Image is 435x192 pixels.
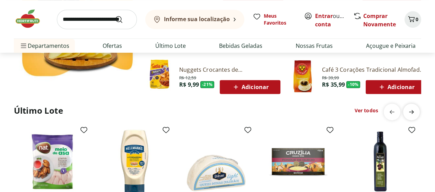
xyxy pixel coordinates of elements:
[19,37,69,54] span: Departamentos
[232,83,269,91] span: Adicionar
[179,74,196,81] span: R$ 12,59
[220,80,280,94] button: Adicionar
[404,11,421,28] button: Carrinho
[103,42,122,50] a: Ofertas
[315,12,333,20] a: Entrar
[115,15,131,24] button: Submit Search
[366,80,426,94] button: Adicionar
[219,42,262,50] a: Bebidas Geladas
[264,12,296,26] span: Meus Favoritos
[322,74,339,81] span: R$ 39,99
[145,10,244,29] button: Informe sua localização
[155,42,186,50] a: Último Lote
[363,12,396,28] a: Comprar Novamente
[366,42,416,50] a: Açougue e Peixaria
[179,66,280,73] a: Nuggets Crocantes de [PERSON_NAME] 300g
[179,81,199,88] span: R$ 9,99
[14,105,63,116] h2: Último Lote
[19,37,28,54] button: Menu
[322,81,345,88] span: R$ 35,99
[315,12,353,28] a: Criar conta
[200,81,214,88] span: - 21 %
[57,10,137,29] input: search
[286,60,319,93] img: Café Três Corações Tradicional Almofada 500g
[322,66,426,73] a: Café 3 Corações Tradicional Almofada 500g
[296,42,333,50] a: Nossas Frutas
[416,16,418,23] span: 0
[384,104,400,120] button: previous
[403,104,420,120] button: next
[346,81,360,88] span: - 10 %
[143,60,176,93] img: Nuggets Crocantes de Frango Sadia 300g
[355,107,378,114] a: Ver todos
[315,12,346,28] span: ou
[253,12,296,26] a: Meus Favoritos
[14,8,49,29] img: Hortifruti
[377,83,415,91] span: Adicionar
[164,15,230,23] b: Informe sua localização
